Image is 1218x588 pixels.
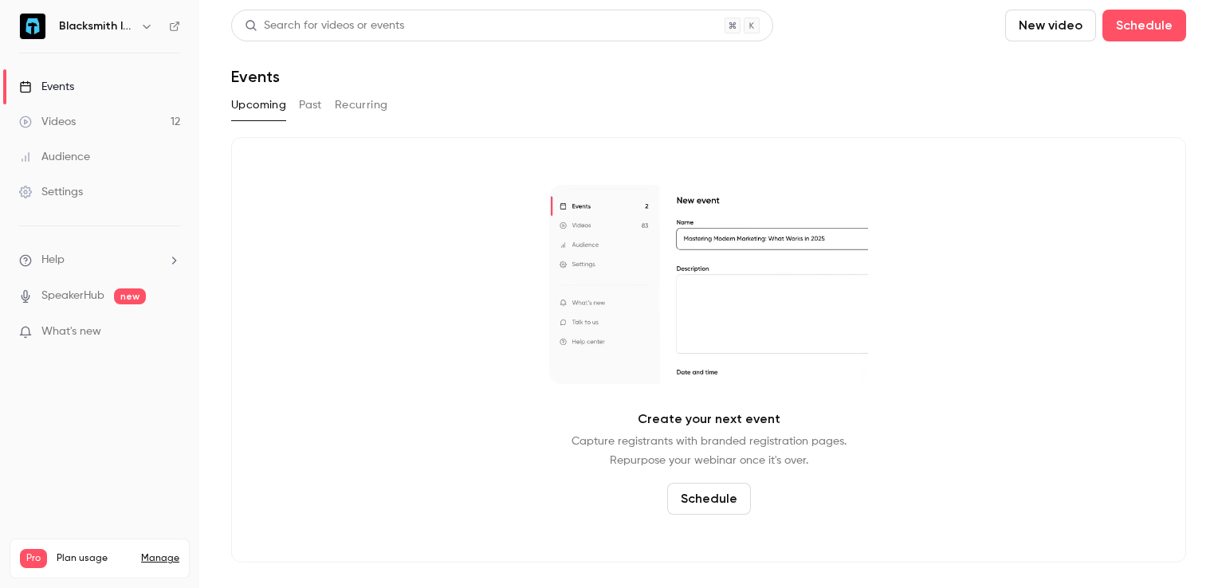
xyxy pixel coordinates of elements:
[19,149,90,165] div: Audience
[1102,10,1186,41] button: Schedule
[245,18,404,34] div: Search for videos or events
[19,184,83,200] div: Settings
[19,79,74,95] div: Events
[667,483,751,515] button: Schedule
[19,114,76,130] div: Videos
[59,18,134,34] h6: Blacksmith InfoSec
[41,323,101,340] span: What's new
[638,410,780,429] p: Create your next event
[1005,10,1096,41] button: New video
[20,549,47,568] span: Pro
[231,67,280,86] h1: Events
[231,92,286,118] button: Upcoming
[141,552,179,565] a: Manage
[20,14,45,39] img: Blacksmith InfoSec
[41,288,104,304] a: SpeakerHub
[114,288,146,304] span: new
[299,92,322,118] button: Past
[335,92,388,118] button: Recurring
[41,252,65,269] span: Help
[19,252,180,269] li: help-dropdown-opener
[57,552,132,565] span: Plan usage
[572,432,847,470] p: Capture registrants with branded registration pages. Repurpose your webinar once it's over.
